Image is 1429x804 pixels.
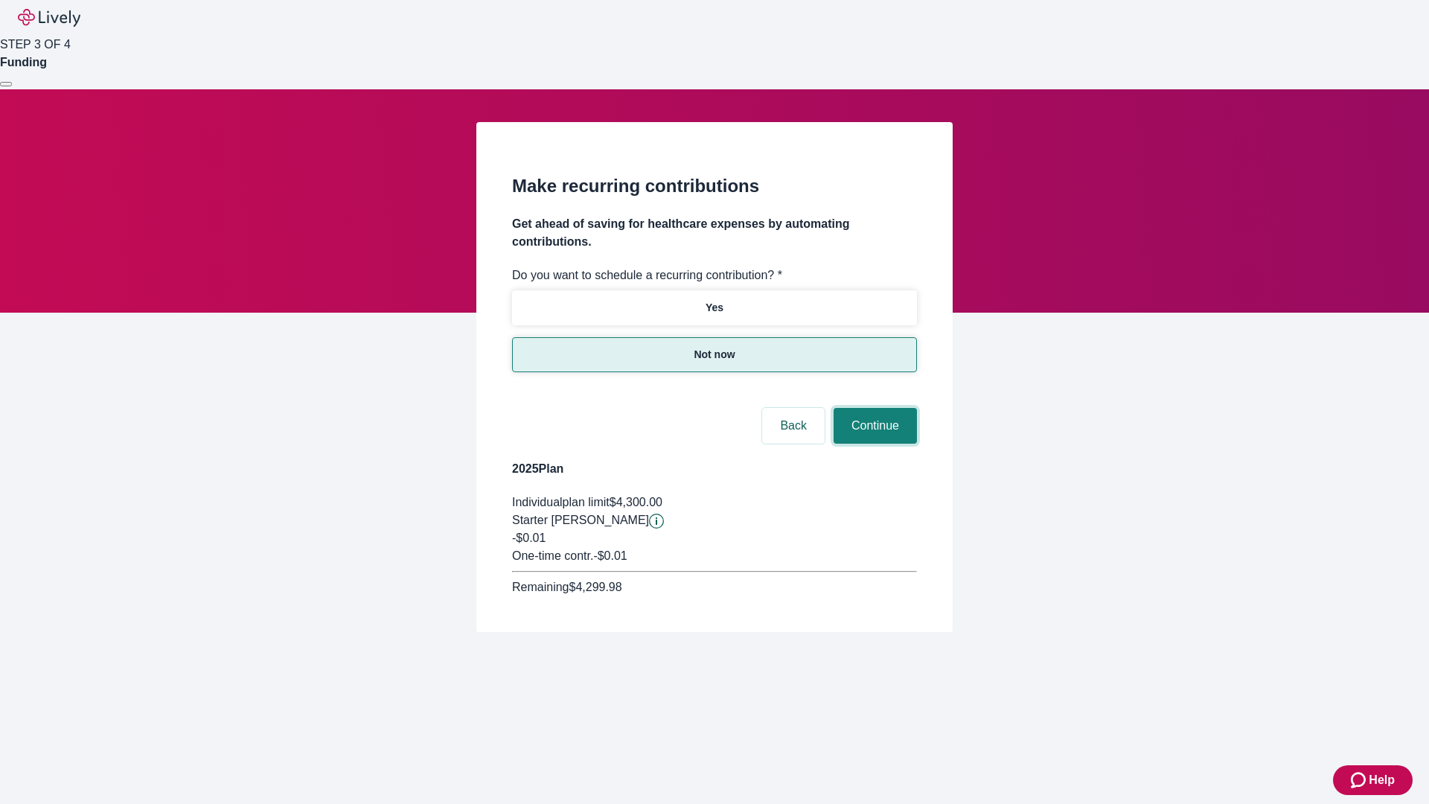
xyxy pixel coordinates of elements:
[512,532,546,544] span: -$0.01
[512,549,593,562] span: One-time contr.
[512,290,917,325] button: Yes
[1333,765,1413,795] button: Zendesk support iconHelp
[18,9,80,27] img: Lively
[569,581,621,593] span: $4,299.98
[694,347,735,363] p: Not now
[512,215,917,251] h4: Get ahead of saving for healthcare expenses by automating contributions.
[834,408,917,444] button: Continue
[593,549,627,562] span: - $0.01
[512,496,610,508] span: Individual plan limit
[1351,771,1369,789] svg: Zendesk support icon
[649,514,664,529] svg: Starter penny details
[512,267,782,284] label: Do you want to schedule a recurring contribution? *
[512,460,917,478] h4: 2025 Plan
[649,514,664,529] button: Lively will contribute $0.01 to establish your account
[610,496,662,508] span: $4,300.00
[512,337,917,372] button: Not now
[762,408,825,444] button: Back
[512,581,569,593] span: Remaining
[512,514,649,526] span: Starter [PERSON_NAME]
[512,173,917,200] h2: Make recurring contributions
[1369,771,1395,789] span: Help
[706,300,723,316] p: Yes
